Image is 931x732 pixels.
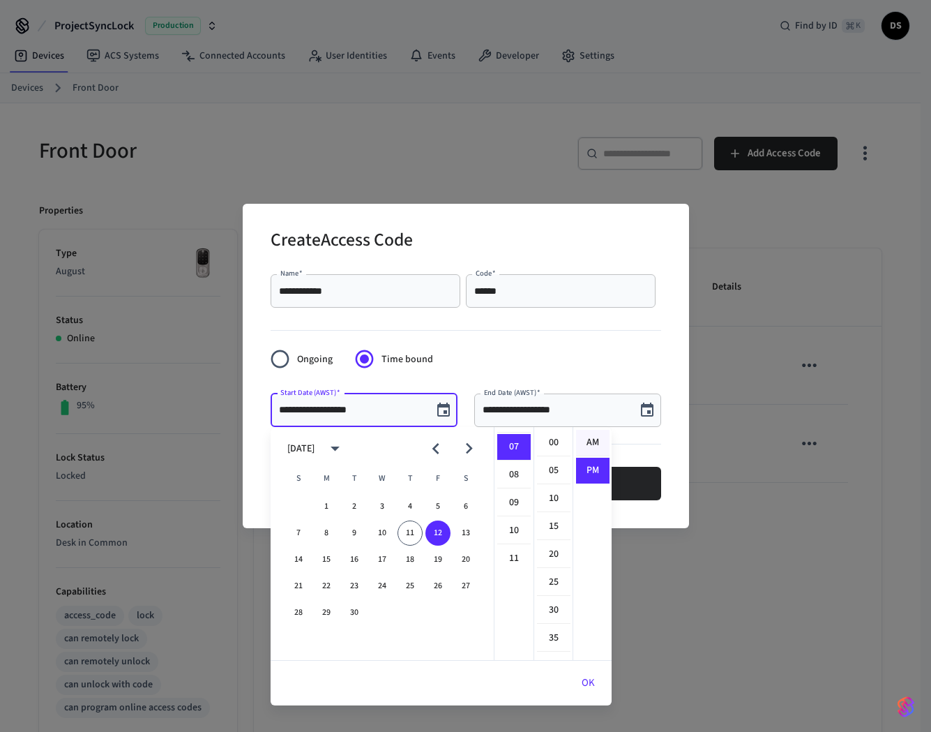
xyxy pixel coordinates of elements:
li: 11 hours [497,546,531,572]
li: 35 minutes [537,625,570,652]
li: 9 hours [497,490,531,516]
h2: Create Access Code [271,221,413,263]
button: 1 [314,494,339,519]
label: Code [476,268,496,278]
button: 28 [286,600,311,625]
button: 4 [398,494,423,519]
li: PM [576,458,610,484]
button: 15 [314,547,339,572]
ul: Select minutes [533,427,573,660]
button: 22 [314,574,339,599]
ul: Select meridiem [573,427,612,660]
button: 5 [425,494,451,519]
button: 13 [453,521,478,546]
span: Saturday [453,465,478,493]
li: 40 minutes [537,653,570,680]
span: Sunday [286,465,311,493]
li: 20 minutes [537,541,570,568]
button: 12 [425,521,451,546]
button: 10 [370,521,395,546]
button: 21 [286,574,311,599]
button: 6 [453,494,478,519]
div: [DATE] [287,442,315,456]
button: 20 [453,547,478,572]
button: 11 [398,521,423,546]
button: 8 [314,521,339,546]
button: 30 [342,600,367,625]
li: 0 minutes [537,430,570,456]
button: Choose date, selected date is Sep 12, 2025 [430,396,457,424]
button: Previous month [419,432,452,465]
li: 30 minutes [537,597,570,624]
label: End Date (AWST) [484,387,540,398]
button: 19 [425,547,451,572]
button: 25 [398,574,423,599]
span: Friday [425,465,451,493]
button: 29 [314,600,339,625]
button: Choose date, selected date is Sep 11, 2025 [633,396,661,424]
button: 2 [342,494,367,519]
button: 17 [370,547,395,572]
li: 10 minutes [537,486,570,512]
button: Next month [453,432,485,465]
button: 7 [286,521,311,546]
span: Monday [314,465,339,493]
button: 9 [342,521,367,546]
button: 16 [342,547,367,572]
li: 15 minutes [537,514,570,540]
ul: Select hours [494,427,533,660]
button: 14 [286,547,311,572]
button: OK [565,666,612,700]
button: 23 [342,574,367,599]
li: 7 hours [497,434,531,461]
li: 10 hours [497,518,531,544]
span: Wednesday [370,465,395,493]
button: calendar view is open, switch to year view [319,432,351,465]
li: 25 minutes [537,569,570,596]
label: Start Date (AWST) [280,387,340,398]
button: 26 [425,574,451,599]
button: 27 [453,574,478,599]
label: Name [280,268,303,278]
li: 8 hours [497,462,531,488]
span: Tuesday [342,465,367,493]
span: Thursday [398,465,423,493]
img: SeamLogoGradient.69752ec5.svg [898,696,914,718]
li: 5 minutes [537,458,570,484]
li: AM [576,430,610,456]
span: Time bound [381,352,433,367]
span: Ongoing [297,352,333,367]
button: 18 [398,547,423,572]
button: 24 [370,574,395,599]
button: 3 [370,494,395,519]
